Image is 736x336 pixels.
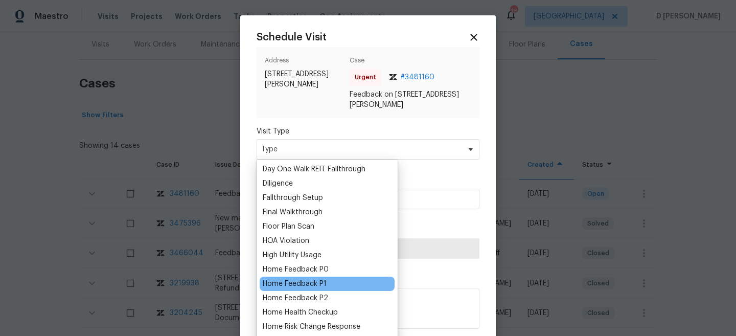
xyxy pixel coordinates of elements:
[263,322,360,332] div: Home Risk Change Response
[263,264,329,275] div: Home Feedback P0
[263,236,309,246] div: HOA Violation
[261,144,460,154] span: Type
[355,72,380,82] span: Urgent
[350,55,471,69] span: Case
[265,55,346,69] span: Address
[263,164,365,174] div: Day One Walk REIT Fallthrough
[263,293,328,303] div: Home Feedback P2
[263,279,327,289] div: Home Feedback P1
[263,207,323,217] div: Final Walkthrough
[257,126,479,137] label: Visit Type
[263,178,293,189] div: Diligence
[265,69,346,89] span: [STREET_ADDRESS][PERSON_NAME]
[401,72,434,82] span: # 3481160
[263,307,338,318] div: Home Health Checkup
[263,193,323,203] div: Fallthrough Setup
[350,89,471,110] span: Feedback on [STREET_ADDRESS][PERSON_NAME]
[257,32,327,42] span: Schedule Visit
[263,250,321,260] div: High Utility Usage
[389,74,397,80] img: Zendesk Logo Icon
[468,32,479,43] span: Close
[263,221,314,232] div: Floor Plan Scan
